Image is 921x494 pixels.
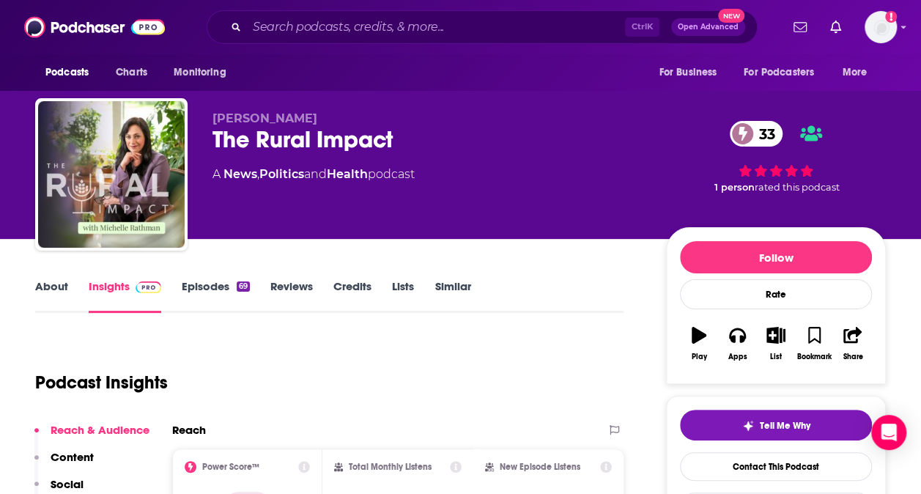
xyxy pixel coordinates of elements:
div: List [770,353,782,361]
a: News [223,167,257,181]
p: Social [51,477,84,491]
h2: Total Monthly Listens [349,462,432,472]
span: Charts [116,62,147,83]
span: Logged in as arobertson1 [865,11,897,43]
img: User Profile [865,11,897,43]
div: Apps [728,353,747,361]
img: Podchaser - Follow, Share and Rate Podcasts [24,13,165,41]
div: Play [692,353,707,361]
button: Open AdvancedNew [671,18,745,36]
button: Bookmark [795,317,833,370]
span: 33 [744,121,783,147]
div: 69 [237,281,250,292]
h2: Power Score™ [202,462,259,472]
button: Show profile menu [865,11,897,43]
div: Bookmark [797,353,832,361]
span: Open Advanced [678,23,739,31]
img: tell me why sparkle [742,420,754,432]
span: For Business [659,62,717,83]
div: Search podcasts, credits, & more... [207,10,758,44]
h2: New Episode Listens [500,462,580,472]
a: Show notifications dropdown [824,15,847,40]
a: Politics [259,167,304,181]
button: Reach & Audience [34,423,149,450]
a: Health [327,167,368,181]
button: open menu [734,59,835,86]
span: Tell Me Why [760,420,810,432]
a: 33 [730,121,783,147]
span: Ctrl K [625,18,659,37]
span: and [304,167,327,181]
a: Show notifications dropdown [788,15,813,40]
button: open menu [832,59,886,86]
button: open menu [163,59,245,86]
span: [PERSON_NAME] [212,111,317,125]
img: The Rural Impact [38,101,185,248]
a: Episodes69 [182,279,250,313]
span: Podcasts [45,62,89,83]
button: Follow [680,241,872,273]
span: , [257,167,259,181]
span: More [843,62,868,83]
a: Charts [106,59,156,86]
button: open menu [648,59,735,86]
div: 33 1 personrated this podcast [666,111,886,202]
a: InsightsPodchaser Pro [89,279,161,313]
img: Podchaser Pro [136,281,161,293]
a: About [35,279,68,313]
a: Lists [392,279,414,313]
span: For Podcasters [744,62,814,83]
div: Share [843,353,862,361]
a: Contact This Podcast [680,452,872,481]
div: Open Intercom Messenger [871,415,906,450]
a: Reviews [270,279,313,313]
p: Reach & Audience [51,423,149,437]
span: rated this podcast [755,182,840,193]
p: Content [51,450,94,464]
h1: Podcast Insights [35,372,168,394]
button: open menu [35,59,108,86]
input: Search podcasts, credits, & more... [247,15,625,39]
span: 1 person [714,182,755,193]
button: Play [680,317,718,370]
div: A podcast [212,166,415,183]
span: Monitoring [174,62,226,83]
button: tell me why sparkleTell Me Why [680,410,872,440]
a: Similar [434,279,470,313]
h2: Reach [172,423,206,437]
button: Apps [718,317,756,370]
span: New [718,9,744,23]
button: Share [834,317,872,370]
button: Content [34,450,94,477]
button: List [757,317,795,370]
a: Credits [333,279,371,313]
div: Rate [680,279,872,309]
svg: Add a profile image [885,11,897,23]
